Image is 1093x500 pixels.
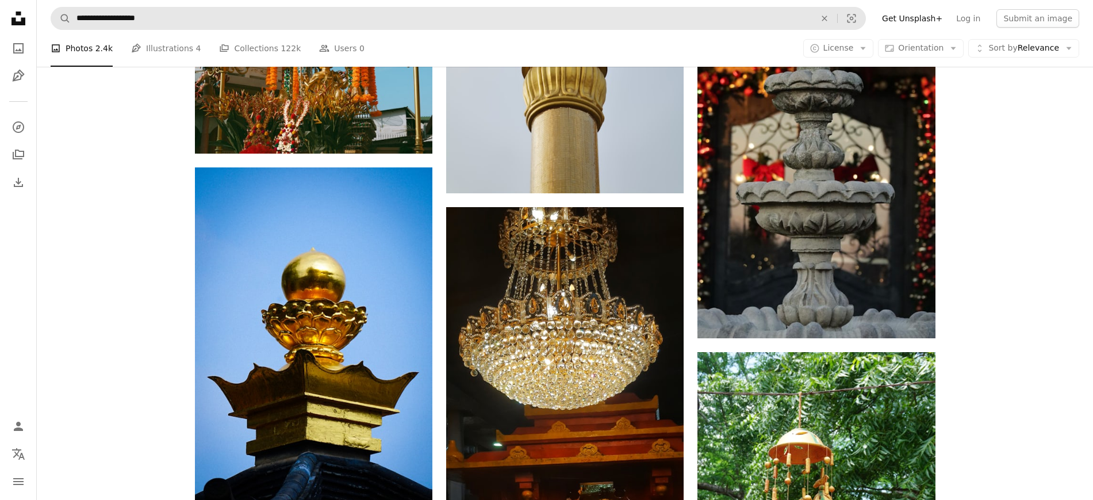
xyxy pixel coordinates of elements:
[7,7,30,32] a: Home — Unsplash
[949,9,987,28] a: Log in
[988,43,1017,52] span: Sort by
[195,69,432,79] a: Golden statue adorned with orange floral garlands.
[359,42,365,55] span: 0
[319,30,365,67] a: Users 0
[7,470,30,493] button: Menu
[898,43,944,52] span: Orientation
[51,7,71,29] button: Search Unsplash
[7,171,30,194] a: Download History
[131,30,201,67] a: Illustrations 4
[697,145,935,155] a: a stone fountain in front of a christmas display
[7,64,30,87] a: Illustrations
[195,340,432,350] a: A golden cup on top of a building
[988,43,1059,54] span: Relevance
[996,9,1079,28] button: Submit an image
[196,42,201,55] span: 4
[7,415,30,438] a: Log in / Sign up
[812,7,837,29] button: Clear
[878,39,964,58] button: Orientation
[968,39,1079,58] button: Sort byRelevance
[7,116,30,139] a: Explore
[823,43,854,52] span: License
[446,405,684,415] a: a chandelier hanging from the ceiling of a temple
[875,9,949,28] a: Get Unsplash+
[281,42,301,55] span: 122k
[51,7,866,30] form: Find visuals sitewide
[7,143,30,166] a: Collections
[803,39,874,58] button: License
[7,37,30,60] a: Photos
[838,7,865,29] button: Visual search
[7,442,30,465] button: Language
[219,30,301,67] a: Collections 122k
